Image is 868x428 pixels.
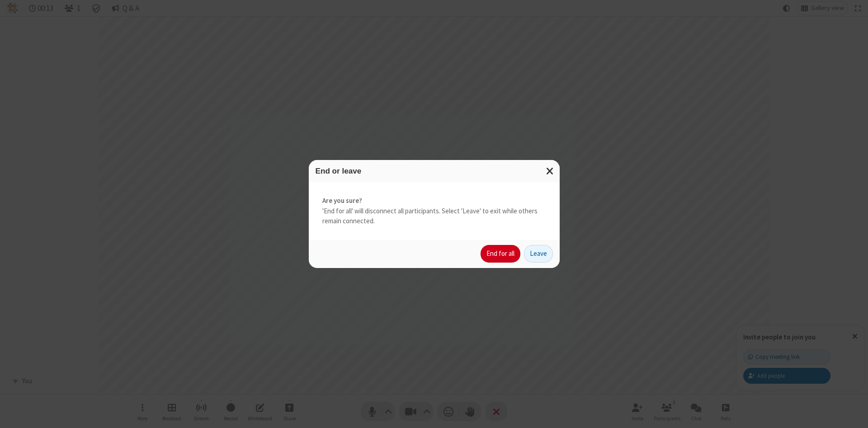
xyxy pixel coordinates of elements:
strong: Are you sure? [322,196,546,206]
button: Leave [524,245,553,263]
h3: End or leave [316,167,553,175]
div: 'End for all' will disconnect all participants. Select 'Leave' to exit while others remain connec... [309,182,560,240]
button: Close modal [541,160,560,182]
button: End for all [481,245,520,263]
